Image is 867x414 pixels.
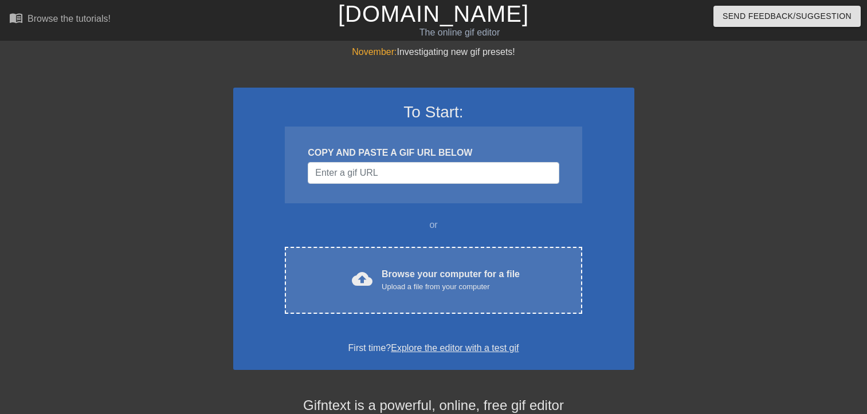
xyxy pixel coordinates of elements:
[248,102,619,122] h3: To Start:
[723,9,852,23] span: Send Feedback/Suggestion
[308,146,559,160] div: COPY AND PASTE A GIF URL BELOW
[28,14,111,23] div: Browse the tutorials!
[308,162,559,184] input: Username
[9,11,23,25] span: menu_book
[263,218,605,232] div: or
[9,11,111,29] a: Browse the tutorials!
[382,267,520,293] div: Browse your computer for a file
[352,47,397,57] span: November:
[248,341,619,355] div: First time?
[382,281,520,293] div: Upload a file from your computer
[233,45,634,59] div: Investigating new gif presets!
[233,397,634,414] h4: Gifntext is a powerful, online, free gif editor
[295,26,624,40] div: The online gif editor
[391,343,519,353] a: Explore the editor with a test gif
[713,6,861,27] button: Send Feedback/Suggestion
[338,1,529,26] a: [DOMAIN_NAME]
[352,269,372,289] span: cloud_upload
